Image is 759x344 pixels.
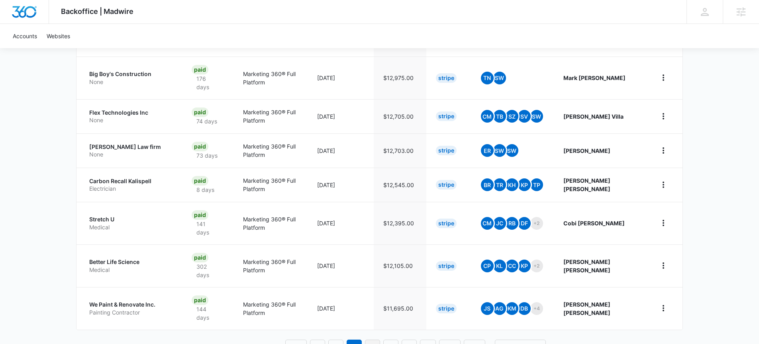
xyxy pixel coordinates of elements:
[506,144,518,157] span: SW
[192,262,224,279] p: 302 days
[374,133,426,168] td: $12,703.00
[493,260,506,272] span: KL
[436,219,457,228] div: Stripe
[192,295,208,305] div: Paid
[42,24,75,48] a: Websites
[374,99,426,133] td: $12,705.00
[436,180,457,190] div: Stripe
[192,142,208,151] div: Paid
[374,57,426,99] td: $12,975.00
[308,133,374,168] td: [DATE]
[243,142,298,159] p: Marketing 360® Full Platform
[481,302,494,315] span: JS
[657,71,670,84] button: home
[563,177,610,192] strong: [PERSON_NAME] [PERSON_NAME]
[530,302,543,315] span: +4
[563,258,610,274] strong: [PERSON_NAME] [PERSON_NAME]
[89,215,173,231] a: Stretch UMedical
[481,178,494,191] span: BR
[436,261,457,271] div: Stripe
[8,24,42,48] a: Accounts
[192,176,208,186] div: Paid
[493,110,506,123] span: TB
[530,110,543,123] span: SW
[192,117,222,125] p: 74 days
[657,110,670,123] button: home
[563,220,625,227] strong: Cobi [PERSON_NAME]
[436,146,457,155] div: Stripe
[530,260,543,272] span: +2
[89,258,173,274] a: Better Life ScienceMedical
[89,185,173,193] p: Electrician
[243,70,298,86] p: Marketing 360® Full Platform
[657,217,670,229] button: home
[481,110,494,123] span: CM
[493,178,506,191] span: TR
[657,178,670,191] button: home
[436,304,457,313] div: Stripe
[89,78,173,86] p: None
[89,70,173,86] a: Big Boy's ConstructionNone
[243,176,298,193] p: Marketing 360® Full Platform
[563,113,624,120] strong: [PERSON_NAME] Villa
[657,259,670,272] button: home
[89,301,173,309] p: We Paint & Renovate Inc.
[308,287,374,330] td: [DATE]
[436,73,457,83] div: Stripe
[506,178,518,191] span: KH
[563,147,610,154] strong: [PERSON_NAME]
[89,215,173,223] p: Stretch U
[89,301,173,316] a: We Paint & Renovate Inc.Painting Contractor
[89,266,173,274] p: Medical
[657,144,670,157] button: home
[89,309,173,317] p: Painting Contractor
[530,178,543,191] span: TP
[506,110,518,123] span: SZ
[192,186,219,194] p: 8 days
[506,302,518,315] span: KM
[308,202,374,244] td: [DATE]
[243,108,298,125] p: Marketing 360® Full Platform
[481,72,494,84] span: TN
[563,301,610,316] strong: [PERSON_NAME] [PERSON_NAME]
[61,7,133,16] span: Backoffice | Madwire
[518,110,531,123] span: SV
[374,287,426,330] td: $11,695.00
[89,116,173,124] p: None
[518,302,531,315] span: DB
[89,109,173,124] a: Flex Technologies IncNone
[374,244,426,287] td: $12,105.00
[481,144,494,157] span: ER
[308,244,374,287] td: [DATE]
[481,260,494,272] span: CP
[481,217,494,230] span: CM
[89,70,173,78] p: Big Boy's Construction
[192,151,222,160] p: 73 days
[89,177,173,185] p: Carbon Recall Kalispell
[308,168,374,202] td: [DATE]
[243,215,298,232] p: Marketing 360® Full Platform
[192,305,224,322] p: 144 days
[493,144,506,157] span: SW
[308,57,374,99] td: [DATE]
[530,217,543,230] span: +2
[89,143,173,158] a: [PERSON_NAME] Law firmNone
[89,109,173,117] p: Flex Technologies Inc
[192,65,208,74] div: Paid
[89,177,173,193] a: Carbon Recall KalispellElectrician
[493,72,506,84] span: SW
[518,217,531,230] span: DF
[89,258,173,266] p: Better Life Science
[89,150,173,158] p: None
[518,178,531,191] span: KP
[89,223,173,231] p: Medical
[436,111,457,121] div: Stripe
[657,302,670,315] button: home
[493,302,506,315] span: AG
[374,168,426,202] td: $12,545.00
[518,260,531,272] span: KP
[89,143,173,151] p: [PERSON_NAME] Law firm
[563,74,626,81] strong: Mark [PERSON_NAME]
[192,107,208,117] div: Paid
[308,99,374,133] td: [DATE]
